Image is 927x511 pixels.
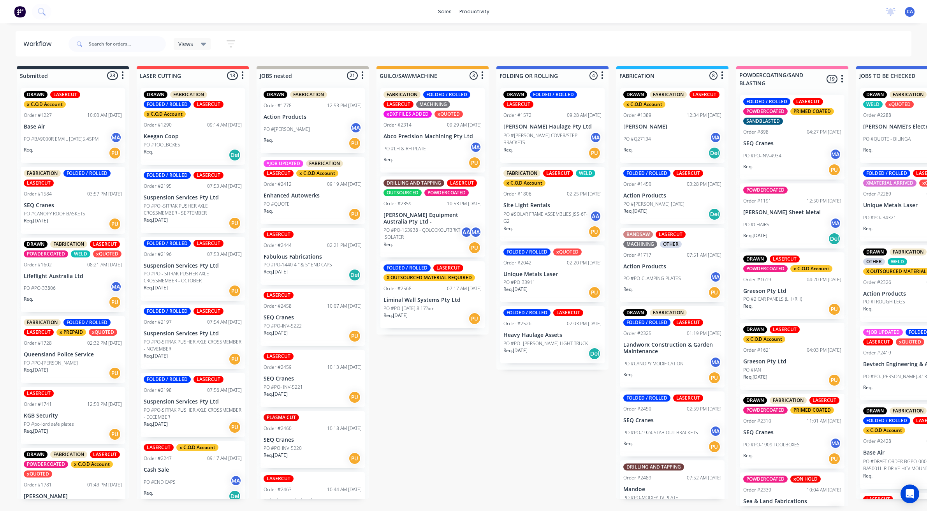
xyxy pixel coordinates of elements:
[620,228,725,303] div: BANDSAWLASERCUTMACHININGOTHEROrder #171707:51 AM [DATE]Action ProductsPO #PO-CLAMPING PLATESMAReq.PU
[229,149,241,161] div: Del
[24,202,122,209] p: SEQ Cranes
[193,172,223,179] div: LASERCUT
[623,136,651,143] p: PO #Q27134
[144,330,242,337] p: Suspension Services Pty Ltd
[503,101,533,108] div: LASERCUT
[863,190,891,197] div: Order #2289
[260,88,365,153] div: DRAWNFABRICATIONOrder #177812:53 PM [DATE]Action ProductsPO #[PERSON_NAME]MAReq.PU
[89,329,117,336] div: xQUOTED
[650,91,687,98] div: FABRICATION
[296,170,338,177] div: x C.O.D Account
[264,231,294,238] div: LASERCUT
[553,309,583,316] div: LASERCUT
[743,209,841,216] p: [PERSON_NAME] Sheet Metal
[503,146,513,153] p: Req.
[264,201,290,208] p: PO #QUOTE
[24,319,61,326] div: FABRICATION
[743,163,753,170] p: Req.
[327,303,362,310] div: 10:07 AM [DATE]
[503,180,545,187] div: x C.O.D Account
[623,263,721,270] p: Action Products
[503,211,590,225] p: PO #SOLAR FRAME ASSEMBLIES JSS-6T-G2
[193,308,223,315] div: LASERCUT
[888,258,907,265] div: WELD
[863,170,910,177] div: FOLDED / ROLLED
[503,190,531,197] div: Order #1806
[383,91,420,98] div: FABRICATION
[743,276,771,283] div: Order #1619
[807,276,841,283] div: 04:20 PM [DATE]
[567,259,602,266] div: 02:20 PM [DATE]
[743,187,788,194] div: POWDERCOATED
[743,303,753,310] p: Req.
[503,112,531,119] div: Order #1572
[623,319,670,326] div: FOLDED / ROLLED
[144,251,172,258] div: Order #2196
[63,170,111,177] div: FOLDED / ROLLED
[144,183,172,190] div: Order #2195
[93,250,121,257] div: xQUOTED
[24,170,61,177] div: FABRICATION
[743,288,841,294] p: Graeson Pty Ltd
[907,8,913,15] span: CA
[260,289,365,346] div: LASERCUTOrder #245810:07 AM [DATE]SEQ CranesPO #PO-INV-5222Req.[DATE]PU
[503,320,531,327] div: Order #2526
[885,101,914,108] div: xQUOTED
[470,141,482,153] div: MA
[673,319,703,326] div: LASERCUT
[503,286,528,293] p: Req. [DATE]
[264,170,294,177] div: LASERCUT
[743,129,769,136] div: Order #898
[863,329,903,336] div: *JOB UPDATED
[710,132,721,143] div: MA
[623,181,651,188] div: Order #1450
[740,323,844,390] div: DRAWNLASERCUTx C.O.D AccountOrder #162104:03 PM [DATE]Graeson Pty LtdPO #IANReq.[DATE]PU
[828,303,841,315] div: PU
[807,129,841,136] div: 04:27 PM [DATE]
[623,252,651,259] div: Order #1717
[264,314,362,321] p: SEQ Cranes
[63,319,111,326] div: FOLDED / ROLLED
[623,309,647,316] div: DRAWN
[350,122,362,134] div: MA
[623,231,653,238] div: BANDSAW
[863,298,905,305] p: PO #TROUGH LEGS
[109,147,121,159] div: PU
[193,240,223,247] div: LASERCUT
[383,122,412,129] div: Order #2314
[260,157,365,224] div: *JOB UPDATEDFABRICATIONLASERCUTx C.O.D AccountOrder #241209:19 AM [DATE]Enhanced AutowerksPO #QUO...
[567,320,602,327] div: 02:03 PM [DATE]
[503,225,513,232] p: Req.
[500,306,605,363] div: FOLDED / ROLLEDLASERCUTOrder #252602:03 PM [DATE]Heavy Haulage AssetsPO #PO- [PERSON_NAME] LIGHT ...
[863,101,883,108] div: WELD
[229,217,241,229] div: PU
[576,170,595,177] div: WELD
[503,248,551,255] div: FOLDED / ROLLED
[380,88,485,173] div: FABRICATIONFOLDED / ROLLEDLASERCUTMACHININGxDXF FILES ADDEDxQUOTEDOrder #231409:29 AM [DATE]Abco ...
[830,148,841,160] div: MA
[790,265,832,272] div: x C.O.D Account
[468,312,481,325] div: PU
[24,190,52,197] div: Order #1584
[327,181,362,188] div: 09:19 AM [DATE]
[264,137,273,144] p: Req.
[743,255,767,263] div: DRAWN
[24,123,122,130] p: Base Air
[144,194,242,201] p: Suspension Services Pty Ltd
[141,305,245,369] div: FOLDED / ROLLEDLASERCUTOrder #219707:54 AM [DATE]Suspension Services Pty LtdPO #PO-SITRAK PUSHER ...
[503,332,602,338] p: Heavy Haulage Assets
[21,88,125,163] div: DRAWNLASERCUTx C.O.D AccountOrder #122710:00 AM [DATE]Base AirPO #BA9000R EMAIL [DATE]5.45PMMAReq.PU
[383,227,461,241] p: PO #PO-153938 - QDLOCKOUTBRKT ISOLATER
[863,146,872,153] p: Req.
[264,102,292,109] div: Order #1778
[24,241,47,248] div: DRAWN
[264,192,362,199] p: Enhanced Autowerks
[207,183,242,190] div: 07:53 AM [DATE]
[740,95,844,180] div: FOLDED / ROLLEDLASERCUTPOWDERCOATEDPRIMED COATEDSANDBLASTEDOrder #89804:27 PM [DATE]SEQ CranesPO ...
[87,261,122,268] div: 08:21 AM [DATE]
[264,181,292,188] div: Order #2412
[743,140,841,147] p: SEQ Cranes
[503,132,590,146] p: PO #[PERSON_NAME] COVER/STEP BRACKETS
[623,170,670,177] div: FOLDED / ROLLED
[543,170,573,177] div: LASERCUT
